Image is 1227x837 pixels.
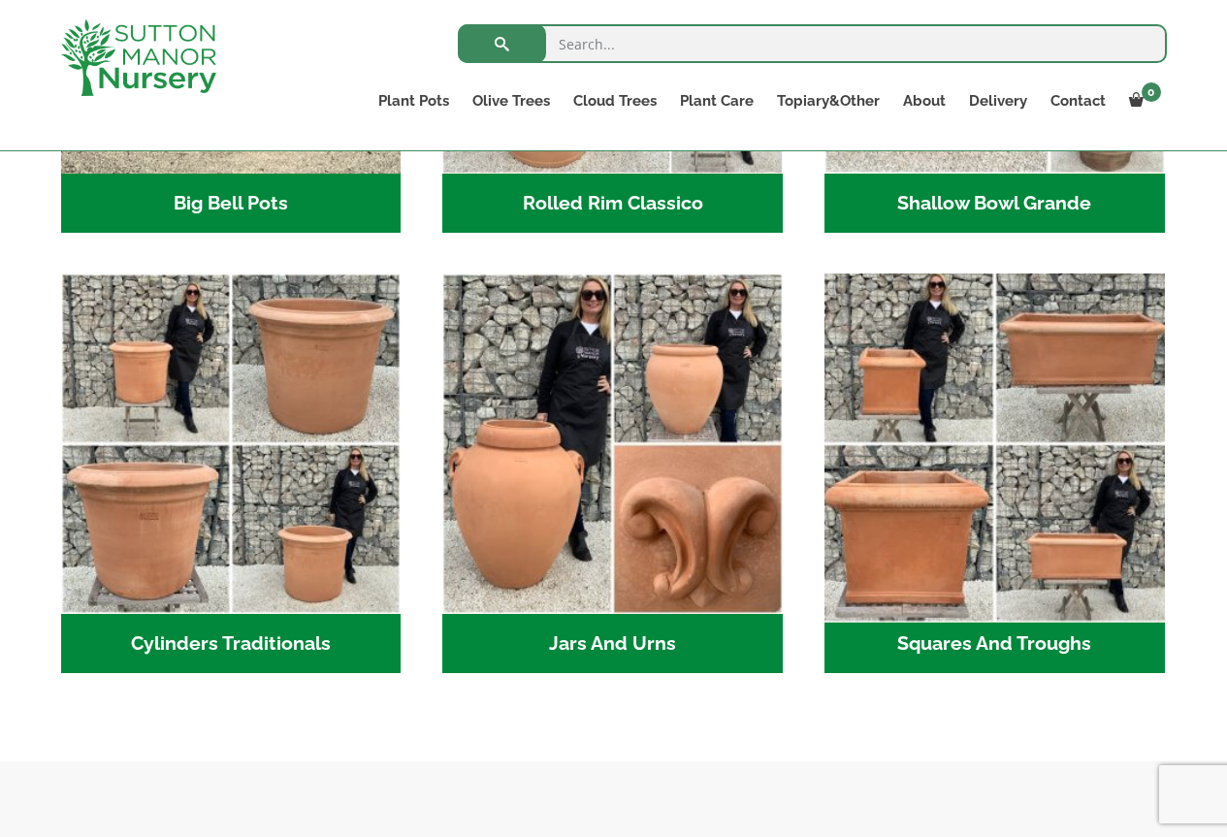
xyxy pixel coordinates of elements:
a: Topiary&Other [765,87,891,114]
h2: Rolled Rim Classico [442,174,783,234]
h2: Squares And Troughs [824,614,1165,674]
input: Search... [458,24,1167,63]
a: Contact [1039,87,1117,114]
a: Visit product category Squares And Troughs [824,274,1165,673]
a: Visit product category Cylinders Traditionals [61,274,402,673]
img: Squares And Troughs [816,266,1173,623]
img: Jars And Urns [442,274,783,614]
a: Plant Pots [367,87,461,114]
h2: Cylinders Traditionals [61,614,402,674]
a: 0 [1117,87,1167,114]
h2: Jars And Urns [442,614,783,674]
span: 0 [1142,82,1161,102]
a: Visit product category Jars And Urns [442,274,783,673]
a: Delivery [957,87,1039,114]
a: Plant Care [668,87,765,114]
a: Cloud Trees [562,87,668,114]
a: About [891,87,957,114]
h2: Shallow Bowl Grande [824,174,1165,234]
a: Olive Trees [461,87,562,114]
img: Cylinders Traditionals [61,274,402,614]
img: logo [61,19,216,96]
h2: Big Bell Pots [61,174,402,234]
